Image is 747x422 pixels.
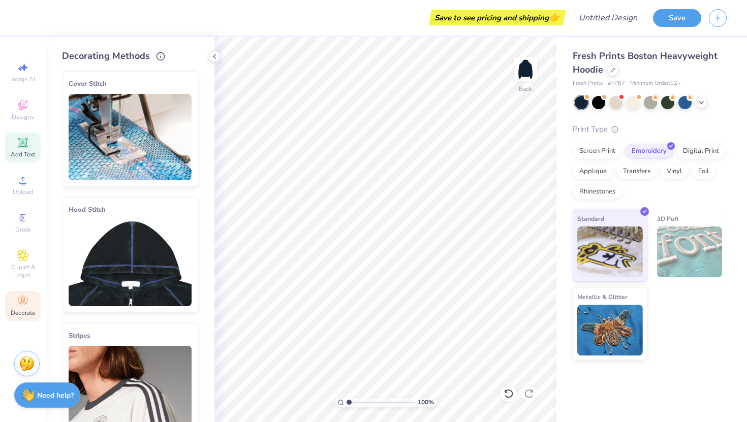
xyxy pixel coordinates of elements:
[13,188,33,196] span: Upload
[660,164,689,179] div: Vinyl
[573,164,613,179] div: Applique
[11,309,35,317] span: Decorate
[515,59,536,79] img: Back
[616,164,657,179] div: Transfers
[577,213,604,224] span: Standard
[549,11,560,23] span: 👉
[431,10,563,25] div: Save to see pricing and shipping
[577,291,628,302] span: Metallic & Glitter
[630,79,681,88] span: Minimum Order: 12 +
[573,79,603,88] span: Fresh Prints
[573,50,718,76] span: Fresh Prints Boston Heavyweight Hoodie
[657,213,678,224] span: 3D Puff
[418,398,434,407] span: 100 %
[573,184,622,200] div: Rhinestones
[69,94,192,180] img: Cover Stitch
[69,330,192,342] div: Stripes
[573,144,622,159] div: Screen Print
[11,75,35,83] span: Image AI
[577,305,643,355] img: Metallic & Glitter
[676,144,726,159] div: Digital Print
[69,78,192,90] div: Cover Stitch
[15,225,31,234] span: Greek
[657,226,723,277] img: 3D Puff
[571,8,645,28] input: Untitled Design
[625,144,673,159] div: Embroidery
[12,113,34,121] span: Designs
[11,150,35,158] span: Add Text
[653,9,701,27] button: Save
[577,226,643,277] img: Standard
[692,164,715,179] div: Foil
[69,204,192,216] div: Hood Stitch
[573,123,727,135] div: Print Type
[608,79,625,88] span: # FP87
[519,84,532,93] div: Back
[37,391,74,400] strong: Need help?
[69,220,192,306] img: Hood Stitch
[62,49,198,63] div: Decorating Methods
[5,263,41,279] span: Clipart & logos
